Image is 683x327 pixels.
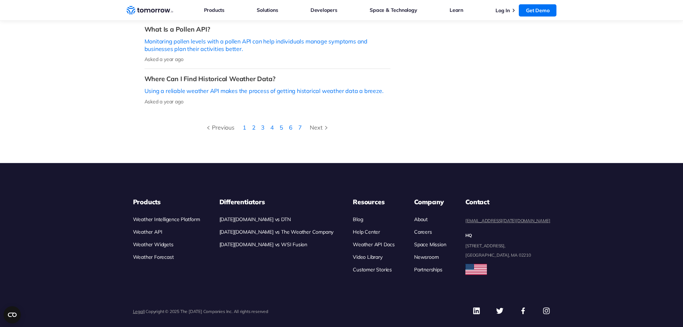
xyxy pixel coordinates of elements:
a: Weather Widgets [133,241,174,248]
a: [DATE][DOMAIN_NAME] vs The Weather Company [219,229,334,235]
h3: What Is a Pollen API? [144,25,390,33]
div: Previous [205,123,234,132]
a: 5 [280,124,283,131]
a: Space & Technology [370,5,417,15]
a: 7 [298,124,302,131]
a: Solutions [257,5,278,15]
a: Products [204,5,224,15]
dt: Contact [465,198,550,206]
dl: contact details [465,198,550,260]
dt: HQ [465,233,550,238]
a: 2 [252,124,256,131]
a: [DATE][DOMAIN_NAME] vs DTN [219,216,291,223]
h3: Resources [353,198,395,206]
a: About [414,216,428,223]
a: Weather API [133,229,162,235]
a: Help Center [353,229,380,235]
a: Blog [353,216,363,223]
a: What Is a Pollen API?Monitoring pollen levels with a pollen API can help individuals manage sympt... [144,19,390,69]
a: Partnerships [414,266,442,273]
dd: [STREET_ADDRESS], [GEOGRAPHIC_DATA], MA 02210 [465,241,550,260]
p: Monitoring pollen levels with a pollen API can help individuals manage symptoms and businesses pl... [144,38,390,53]
div: Next [310,123,329,132]
a: [DATE][DOMAIN_NAME] vs WSI Fusion [219,241,307,248]
a: Newsroom [414,254,438,260]
a: Video Library [353,254,382,260]
a: Weather Forecast [133,254,174,260]
a: Weather API Docs [353,241,395,248]
a: Where Can I Find Historical Weather Data?Using a reliable weather API makes the process of gettin... [144,69,390,111]
a: Space Mission [414,241,446,248]
img: Twitter [496,307,504,315]
img: Facebook [519,307,527,315]
p: Using a reliable weather API makes the process of getting historical weather data a breeze. [144,87,390,95]
a: Get Demo [519,4,556,17]
a: Legal [133,309,144,314]
a: Learn [450,5,463,15]
a: Weather Intelligence Platform [133,216,200,223]
img: Linkedin [473,307,480,315]
h3: Differentiators [219,198,334,206]
a: Careers [414,229,432,235]
a: Next [304,123,335,132]
button: Open CMP widget [4,306,21,323]
img: Instagram [542,307,550,315]
a: 6 [289,124,293,131]
p: Asked a year ago [144,56,390,62]
a: Customer Stories [353,266,392,273]
h3: Products [133,198,200,206]
a: Home link [127,5,173,16]
img: usa flag [465,264,487,275]
a: Developers [310,5,337,15]
a: 4 [270,124,274,131]
a: Log In [495,7,510,14]
h3: Company [414,198,446,206]
a: 3 [261,124,265,131]
a: [EMAIL_ADDRESS][DATE][DOMAIN_NAME] [465,218,550,223]
p: Asked a year ago [144,98,390,105]
p: | Copyright © 2025 The [DATE] Companies Inc. All rights reserved [133,307,268,316]
h3: Where Can I Find Historical Weather Data? [144,75,390,83]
